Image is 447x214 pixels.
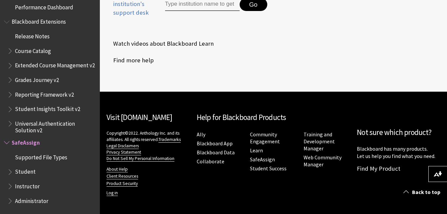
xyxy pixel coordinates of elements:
a: Training and Development Manager [304,131,335,152]
a: Ally [197,131,205,138]
a: Student Success [250,165,287,172]
span: Instructor [15,181,40,190]
span: Supported File Types [15,152,67,161]
a: Client Resources [107,173,138,179]
a: Community Engagement [250,131,280,145]
a: Find more help [107,55,154,65]
h2: Help for Blackboard Products [197,112,350,123]
span: Administrator [15,195,48,204]
span: Release Notes [15,31,50,40]
a: Collaborate [197,158,224,165]
a: Visit [DOMAIN_NAME] [107,112,172,122]
h2: Not sure which product? [357,127,440,138]
a: Legal Disclaimers [107,143,139,149]
p: Copyright©2022. Anthology Inc. and its affiliates. All rights reserved. [107,130,190,162]
a: Learn [250,147,263,154]
p: Blackboard has many products. Let us help you find what you need. [357,145,440,160]
span: Performance Dashboard [15,2,73,11]
a: Privacy Statement [107,149,141,155]
a: Blackboard Data [197,149,235,156]
nav: Book outline for Blackboard SafeAssign [4,137,96,206]
span: Student [15,166,36,175]
span: Blackboard Extensions [12,16,66,25]
a: Find My Product [357,165,400,172]
a: Watch videos about Blackboard Learn [107,39,214,49]
a: About Help [107,166,128,172]
span: SafeAssign [12,137,40,146]
a: Blackboard App [197,140,233,147]
nav: Book outline for Blackboard Extensions [4,16,96,134]
a: Web Community Manager [304,154,341,168]
span: Grades Journey v2 [15,74,59,83]
span: Course Catalog [15,45,51,54]
a: Trademarks [158,137,181,143]
a: Back to top [398,186,447,198]
span: Extended Course Management v2 [15,60,95,69]
a: Log in [107,190,118,196]
span: Reporting Framework v2 [15,89,74,98]
span: Student Insights Toolkit v2 [15,104,80,113]
a: SafeAssign [250,156,275,163]
span: Universal Authentication Solution v2 [15,118,95,134]
a: Do Not Sell My Personal Information [107,156,174,162]
a: Product Security [107,181,138,187]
